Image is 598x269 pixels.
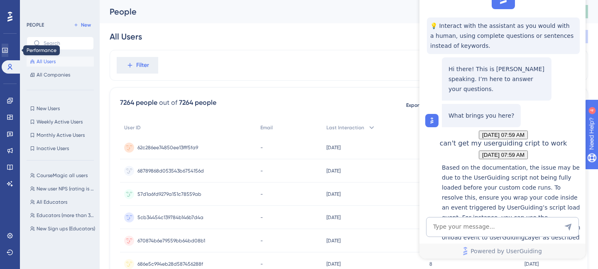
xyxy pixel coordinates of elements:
[260,168,263,174] span: -
[326,215,341,220] time: [DATE]
[260,124,273,131] span: Email
[406,102,432,109] span: Export CSV
[136,60,149,70] span: Filter
[110,6,517,17] div: People
[137,168,204,174] span: 68789868d053543b6754156d
[137,191,201,197] span: 57d1a6fd9279a151c78559ab
[120,98,157,108] div: 7264 people
[398,99,440,112] button: Export CSV
[326,145,341,151] time: [DATE]
[110,31,142,42] div: All Users
[326,168,341,174] time: [DATE]
[117,57,158,74] button: Filter
[159,98,177,108] div: out of
[137,261,203,267] span: 686e5c994eb28d587456288f
[20,2,52,12] span: Need Help?
[260,144,263,151] span: -
[58,4,60,11] div: 4
[124,124,141,131] span: User ID
[137,214,203,221] span: 5cb34454c139784b146b7d4a
[326,238,341,244] time: [DATE]
[326,191,341,197] time: [DATE]
[524,261,539,267] time: [DATE]
[260,191,263,197] span: -
[260,214,263,221] span: -
[326,261,341,267] time: [DATE]
[326,124,364,131] span: Last Interaction
[179,98,216,108] div: 7264 people
[137,237,205,244] span: 670874b6e79559bb64bd08b1
[260,237,263,244] span: -
[260,261,263,267] span: -
[429,261,432,267] span: 8
[137,144,198,151] span: 62c286ee74850ee13fff5fa9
